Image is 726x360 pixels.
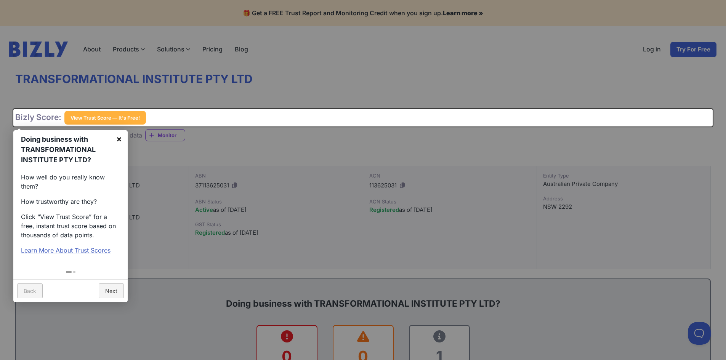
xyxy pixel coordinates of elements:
[21,246,111,254] a: Learn More About Trust Scores
[21,212,120,240] p: Click “View Trust Score” for a free, instant trust score based on thousands of data points.
[21,134,110,165] h1: Doing business with TRANSFORMATIONAL INSTITUTE PTY LTD?
[21,173,120,191] p: How well do you really know them?
[99,283,124,298] a: Next
[17,283,43,298] a: Back
[111,130,128,147] a: ×
[21,197,120,206] p: How trustworthy are they?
